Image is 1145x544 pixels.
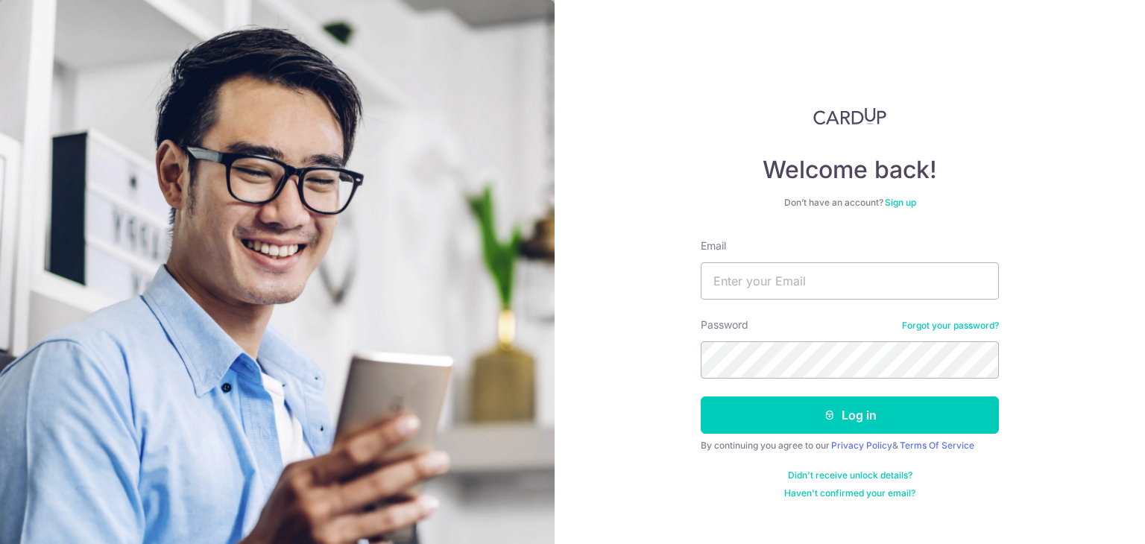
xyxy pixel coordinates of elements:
[701,238,726,253] label: Email
[701,440,999,452] div: By continuing you agree to our &
[701,197,999,209] div: Don’t have an account?
[701,317,748,332] label: Password
[701,155,999,185] h4: Welcome back!
[813,107,886,125] img: CardUp Logo
[902,320,999,332] a: Forgot your password?
[784,487,915,499] a: Haven't confirmed your email?
[701,396,999,434] button: Log in
[900,440,974,451] a: Terms Of Service
[831,440,892,451] a: Privacy Policy
[788,469,912,481] a: Didn't receive unlock details?
[885,197,916,208] a: Sign up
[701,262,999,300] input: Enter your Email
